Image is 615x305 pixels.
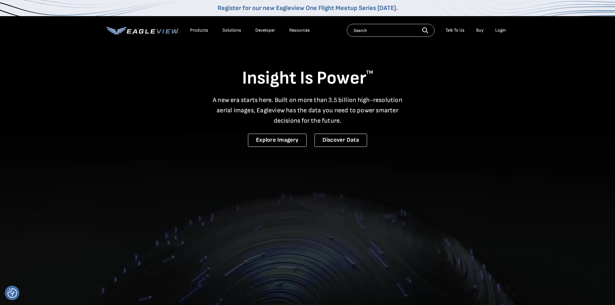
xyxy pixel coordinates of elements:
[190,27,208,33] div: Products
[366,69,373,76] sup: TM
[314,134,367,147] a: Discover Data
[495,27,506,33] div: Login
[218,4,398,12] a: Register for our new Eagleview One Flight Meetup Series [DATE].
[289,27,310,33] div: Resources
[255,27,275,33] a: Developer
[222,27,241,33] div: Solutions
[7,288,17,298] button: Consent Preferences
[347,24,435,37] input: Search
[476,27,484,33] a: Buy
[209,95,406,126] p: A new era starts here. Built on more than 3.5 billion high-resolution aerial images, Eagleview ha...
[446,27,465,33] div: Talk To Us
[248,134,307,147] a: Explore Imagery
[106,67,509,90] h1: Insight Is Power
[7,288,17,298] img: Revisit consent button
